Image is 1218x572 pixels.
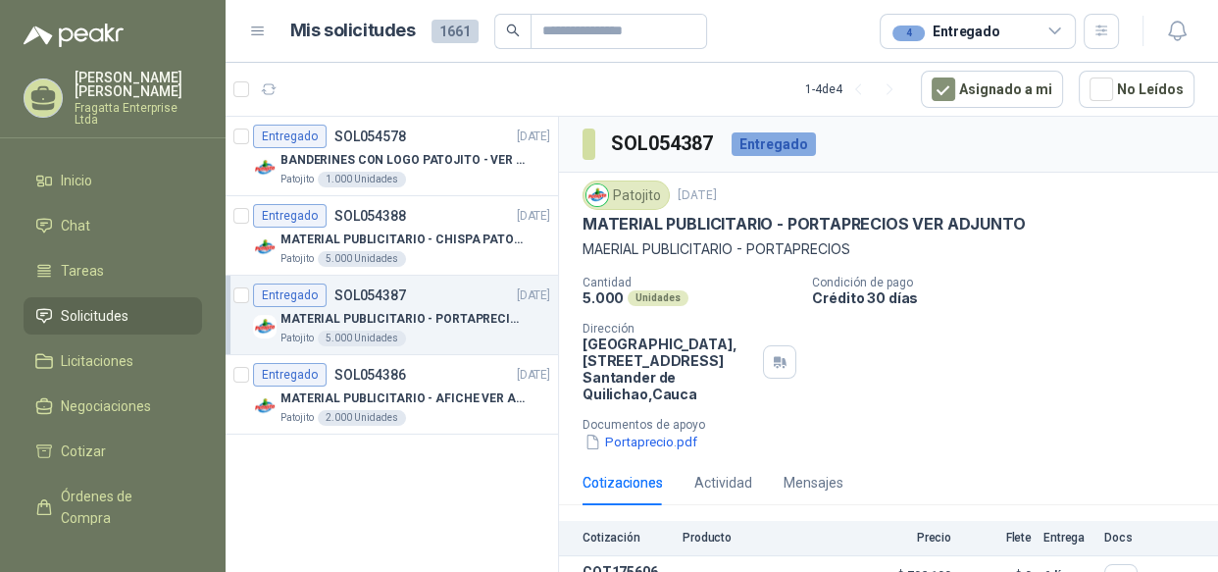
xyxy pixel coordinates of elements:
p: MATERIAL PUBLICITARIO - AFICHE VER ADJUNTO [280,390,525,408]
div: Entregado [253,125,327,148]
div: Entregado [253,363,327,387]
h1: Mis solicitudes [290,17,416,45]
p: Docs [1104,531,1143,545]
p: Patojito [280,331,314,346]
div: Entregado [253,284,327,307]
a: Cotizar [24,433,202,470]
a: Chat [24,207,202,244]
div: 1.000 Unidades [318,172,406,187]
button: Asignado a mi [921,71,1063,108]
p: [DATE] [517,128,550,146]
a: Negociaciones [24,388,202,425]
h3: SOL054387 [611,129,716,159]
p: Producto [683,531,841,545]
p: SOL054388 [334,209,406,223]
div: Cotizaciones [583,472,663,494]
p: Flete [963,531,1032,545]
p: Crédito 30 días [812,289,1210,306]
p: Entrega [1043,531,1092,545]
p: SOL054386 [334,368,406,382]
a: Tareas [24,252,202,289]
div: Mensajes [784,472,843,494]
div: 2.000 Unidades [318,410,406,426]
img: Company Logo [253,315,277,338]
img: Company Logo [586,184,608,206]
p: [GEOGRAPHIC_DATA], [STREET_ADDRESS] Santander de Quilichao , Cauca [583,336,755,402]
p: MAERIAL PUBLICITARIO - PORTAPRECIOS [583,238,1194,260]
p: MATERIAL PUBLICITARIO - PORTAPRECIOS VER ADJUNTO [280,310,525,329]
div: Entregado [253,204,327,228]
p: SOL054578 [334,130,406,143]
span: Solicitudes [61,305,128,327]
a: Licitaciones [24,342,202,380]
button: No Leídos [1079,71,1194,108]
p: MATERIAL PUBLICITARIO - CHISPA PATOJITO VER ADJUNTO [280,231,525,249]
a: EntregadoSOL054388[DATE] Company LogoMATERIAL PUBLICITARIO - CHISPA PATOJITO VER ADJUNTOPatojito5... [226,196,558,276]
a: Inicio [24,162,202,199]
p: Precio [853,531,951,545]
a: Solicitudes [24,297,202,335]
p: [DATE] [517,286,550,305]
span: Órdenes de Compra [61,486,183,529]
a: EntregadoSOL054387[DATE] Company LogoMATERIAL PUBLICITARIO - PORTAPRECIOS VER ADJUNTOPatojito5.00... [226,276,558,355]
a: EntregadoSOL054578[DATE] Company LogoBANDERINES CON LOGO PATOJITO - VER DOC ADJUNTOPatojito1.000 ... [226,117,558,196]
div: Actividad [694,472,752,494]
p: Dirección [583,322,755,336]
p: Fragatta Enterprise Ltda [75,102,202,126]
span: Inicio [61,170,92,191]
p: SOL054387 [334,288,406,302]
img: Company Logo [253,394,277,418]
div: 5.000 Unidades [318,251,406,267]
a: EntregadoSOL054386[DATE] Company LogoMATERIAL PUBLICITARIO - AFICHE VER ADJUNTOPatojito2.000 Unid... [226,355,558,435]
button: Portaprecio.pdf [583,432,699,452]
p: Patojito [280,251,314,267]
div: Entregado [732,132,816,156]
span: 1661 [431,20,479,43]
img: Logo peakr [24,24,124,47]
img: Company Logo [253,156,277,180]
p: Cotización [583,531,671,545]
div: 4 [892,26,925,41]
p: [DATE] [678,186,717,205]
p: [PERSON_NAME] [PERSON_NAME] [75,71,202,98]
p: [DATE] [517,207,550,226]
div: Unidades [628,290,688,306]
p: Cantidad [583,276,796,289]
p: MATERIAL PUBLICITARIO - PORTAPRECIOS VER ADJUNTO [583,214,1025,234]
div: Entregado [892,21,1000,42]
img: Company Logo [253,235,277,259]
div: 5.000 Unidades [318,331,406,346]
span: Licitaciones [61,350,133,372]
span: search [506,24,520,37]
p: BANDERINES CON LOGO PATOJITO - VER DOC ADJUNTO [280,151,525,170]
span: Negociaciones [61,395,151,417]
p: Patojito [280,172,314,187]
p: [DATE] [517,366,550,385]
div: 1 - 4 de 4 [805,74,905,105]
p: Documentos de apoyo [583,418,1210,432]
span: Tareas [61,260,104,282]
span: Cotizar [61,441,106,462]
span: Chat [61,215,90,236]
div: Patojito [583,181,670,210]
p: Condición de pago [812,276,1210,289]
a: Órdenes de Compra [24,478,202,537]
p: Patojito [280,410,314,426]
p: 5.000 [583,289,624,306]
